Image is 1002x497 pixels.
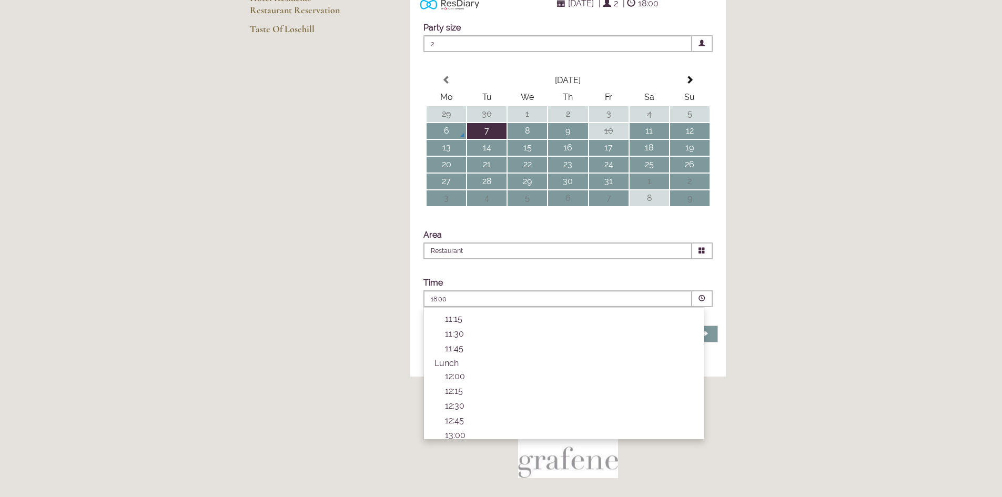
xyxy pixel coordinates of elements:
[589,123,629,139] td: 10
[589,174,629,189] td: 31
[445,415,693,425] p: 12:45
[431,295,621,304] p: 18:00
[467,123,507,139] td: 7
[589,190,629,206] td: 7
[670,140,710,156] td: 19
[589,89,629,105] th: Fr
[670,123,710,139] td: 12
[467,106,507,122] td: 30
[423,230,442,240] label: Area
[467,174,507,189] td: 28
[508,140,547,156] td: 15
[445,343,693,353] p: 11:45
[427,174,466,189] td: 27
[508,174,547,189] td: 29
[548,174,588,189] td: 30
[445,314,693,324] p: 11:15
[630,174,669,189] td: 1
[427,157,466,173] td: 20
[630,89,669,105] th: Sa
[508,123,547,139] td: 8
[630,140,669,156] td: 18
[467,157,507,173] td: 21
[670,190,710,206] td: 9
[445,430,693,440] p: 13:00
[548,190,588,206] td: 6
[445,371,693,381] p: 12:00
[630,190,669,206] td: 8
[427,106,466,122] td: 29
[508,190,547,206] td: 5
[423,278,443,288] label: Time
[445,329,693,339] p: 11:30
[548,157,588,173] td: 23
[442,76,451,84] span: Previous Month
[548,89,588,105] th: Th
[467,73,669,88] th: Select Month
[427,140,466,156] td: 13
[589,157,629,173] td: 24
[467,140,507,156] td: 14
[548,106,588,122] td: 2
[427,123,466,139] td: 6
[589,106,629,122] td: 3
[670,157,710,173] td: 26
[670,174,710,189] td: 2
[685,76,694,84] span: Next Month
[670,89,710,105] th: Su
[548,140,588,156] td: 16
[467,89,507,105] th: Tu
[434,358,459,368] span: Lunch
[250,23,350,42] a: Taste Of Losehill
[423,35,692,52] span: 2
[548,123,588,139] td: 9
[670,106,710,122] td: 5
[589,140,629,156] td: 17
[427,190,466,206] td: 3
[445,401,693,411] p: 12:30
[630,157,669,173] td: 25
[508,157,547,173] td: 22
[423,23,461,33] label: Party size
[508,106,547,122] td: 1
[508,89,547,105] th: We
[427,89,466,105] th: Mo
[445,386,693,396] p: 12:15
[630,106,669,122] td: 4
[467,190,507,206] td: 4
[630,123,669,139] td: 11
